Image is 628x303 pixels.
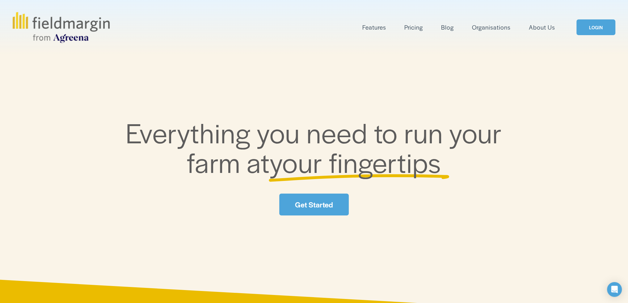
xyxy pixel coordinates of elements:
[441,22,454,32] a: Blog
[13,12,110,43] img: fieldmargin.com
[472,22,511,32] a: Organisations
[279,194,348,215] a: Get Started
[404,22,423,32] a: Pricing
[270,142,441,181] span: your fingertips
[576,19,615,35] a: LOGIN
[607,282,622,297] div: Open Intercom Messenger
[362,22,386,32] a: folder dropdown
[529,22,555,32] a: About Us
[362,23,386,32] span: Features
[126,113,508,181] span: Everything you need to run your farm at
